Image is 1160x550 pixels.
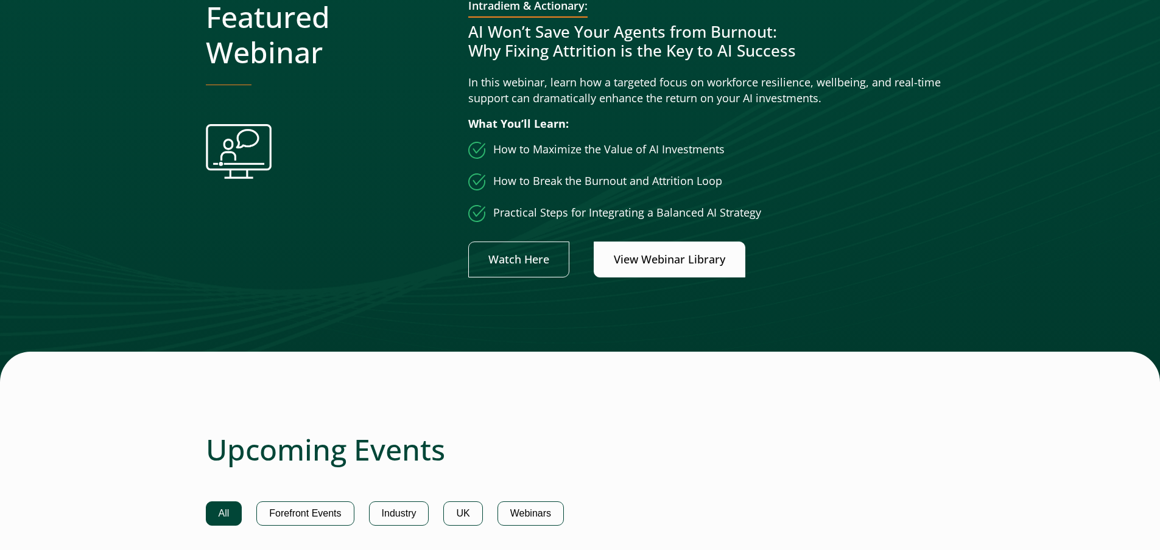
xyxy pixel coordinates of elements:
[468,116,569,131] strong: What You’ll Learn:
[468,75,955,106] p: In this webinar, learn how a targeted focus on workforce resilience, wellbeing, and real-time sup...
[206,501,242,526] button: All
[468,242,569,277] a: Link opens in a new window
[443,501,482,526] button: UK
[206,432,955,467] h2: Upcoming Events
[468,23,955,60] h3: AI Won’t Save Your Agents from Burnout: Why Fixing Attrition is the Key to AI Success
[256,501,354,526] button: Forefront Events
[468,205,955,222] li: Practical Steps for Integrating a Balanced AI Strategy
[497,501,564,526] button: Webinars
[468,173,955,190] li: How to Break the Burnout and Attrition Loop
[468,142,955,159] li: How to Maximize the Value of AI Investments
[594,242,745,277] a: Link opens in a new window
[369,501,429,526] button: Industry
